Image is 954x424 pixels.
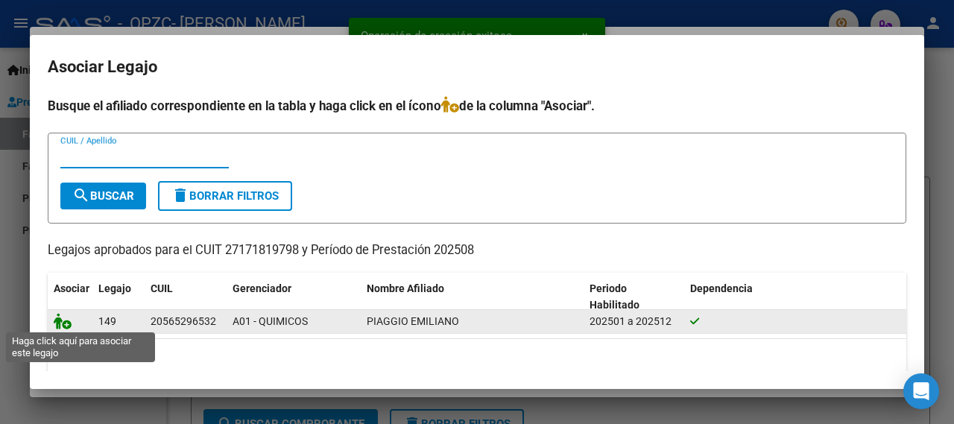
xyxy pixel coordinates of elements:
[54,282,89,294] span: Asociar
[361,273,584,322] datatable-header-cell: Nombre Afiliado
[684,273,907,322] datatable-header-cell: Dependencia
[92,273,145,322] datatable-header-cell: Legajo
[158,181,292,211] button: Borrar Filtros
[48,241,906,260] p: Legajos aprobados para el CUIT 27171819798 y Período de Prestación 202508
[48,96,906,116] h4: Busque el afiliado correspondiente en la tabla y haga click en el ícono de la columna "Asociar".
[48,53,906,81] h2: Asociar Legajo
[145,273,227,322] datatable-header-cell: CUIL
[48,273,92,322] datatable-header-cell: Asociar
[151,282,173,294] span: CUIL
[151,313,216,330] div: 20565296532
[98,315,116,327] span: 149
[233,315,308,327] span: A01 - QUIMICOS
[48,339,906,376] div: 1 registros
[367,282,444,294] span: Nombre Afiliado
[60,183,146,209] button: Buscar
[233,282,291,294] span: Gerenciador
[590,282,639,311] span: Periodo Habilitado
[171,189,279,203] span: Borrar Filtros
[590,313,678,330] div: 202501 a 202512
[171,186,189,204] mat-icon: delete
[690,282,753,294] span: Dependencia
[367,315,459,327] span: PIAGGIO EMILIANO
[72,189,134,203] span: Buscar
[227,273,361,322] datatable-header-cell: Gerenciador
[98,282,131,294] span: Legajo
[584,273,684,322] datatable-header-cell: Periodo Habilitado
[903,373,939,409] div: Open Intercom Messenger
[72,186,90,204] mat-icon: search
